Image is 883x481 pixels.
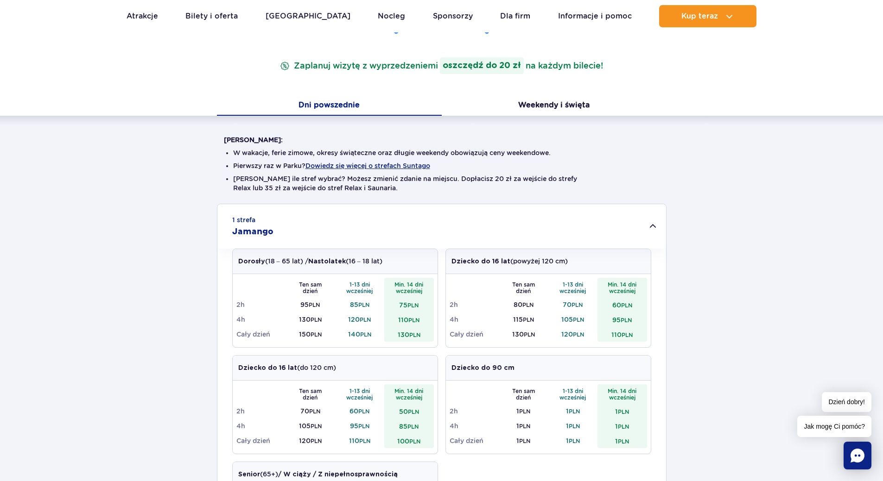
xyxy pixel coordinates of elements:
a: Atrakcje [127,5,158,27]
small: PLN [572,301,583,308]
td: 110 [335,433,385,448]
li: Pierwszy raz w Parku? [233,161,650,170]
small: PLN [408,317,419,324]
strong: [PERSON_NAME]: [224,136,283,144]
th: 1-13 dni wcześniej [335,278,385,297]
small: PLN [621,302,632,309]
td: 4h [450,419,499,433]
strong: / W ciąży / Z niepełnosprawnością [278,471,398,478]
small: PLN [524,331,535,338]
small: PLN [360,331,371,338]
td: 115 [499,312,548,327]
span: Dzień dobry! [822,392,871,412]
td: 1 [548,433,598,448]
li: W wakacje, ferie zimowe, okresy świąteczne oraz długie weekendy obowiązują ceny weekendowe. [233,148,650,157]
td: 2h [450,404,499,419]
small: PLN [569,437,580,444]
td: Cały dzień [236,327,286,342]
small: PLN [573,316,584,323]
small: PLN [622,331,633,338]
small: PLN [618,423,629,430]
th: Min. 14 dni wcześniej [597,278,647,297]
th: Ten sam dzień [286,278,335,297]
span: Kup teraz [681,12,718,20]
a: Dla firm [500,5,530,27]
small: PLN [569,423,580,430]
th: Min. 14 dni wcześniej [597,384,647,404]
a: Nocleg [378,5,405,27]
td: 120 [335,312,385,327]
th: Ten sam dzień [499,278,548,297]
td: 1 [548,404,598,419]
td: 50 [384,404,434,419]
small: PLN [360,316,371,323]
small: PLN [621,317,632,324]
th: Ten sam dzień [286,384,335,404]
td: 105 [548,312,598,327]
a: Bilety i oferta [185,5,238,27]
td: 4h [236,312,286,327]
strong: Dorosły [238,258,265,265]
small: PLN [519,437,530,444]
td: 1 [499,404,548,419]
small: PLN [311,423,322,430]
td: 60 [597,297,647,312]
small: PLN [569,408,580,415]
p: (powyżej 120 cm) [451,256,568,266]
strong: Senior [238,471,260,478]
td: 2h [236,297,286,312]
small: PLN [519,423,530,430]
span: Jak mogę Ci pomóc? [797,416,871,437]
td: 1 [597,404,647,419]
small: PLN [311,331,322,338]
td: 2h [236,404,286,419]
small: PLN [358,301,369,308]
td: 105 [286,419,335,433]
td: 130 [286,312,335,327]
td: 100 [384,433,434,448]
td: 70 [548,297,598,312]
button: Kup teraz [659,5,756,27]
small: PLN [359,437,370,444]
small: PLN [409,438,420,445]
small: PLN [573,331,584,338]
small: PLN [358,423,369,430]
strong: Nastolatek [308,258,346,265]
td: 85 [384,419,434,433]
small: PLN [358,408,369,415]
strong: Dziecko do 90 cm [451,365,515,371]
td: 4h [450,312,499,327]
strong: Dziecko do 16 lat [238,365,297,371]
small: PLN [407,423,419,430]
td: 4h [236,419,286,433]
th: 1-13 dni wcześniej [335,384,385,404]
div: Chat [844,442,871,469]
th: Min. 14 dni wcześniej [384,384,434,404]
td: 1 [548,419,598,433]
th: 1-13 dni wcześniej [548,278,598,297]
small: PLN [309,301,320,308]
td: 60 [335,404,385,419]
td: 140 [335,327,385,342]
small: PLN [618,408,629,415]
td: 1 [499,433,548,448]
a: [GEOGRAPHIC_DATA] [266,5,350,27]
td: 110 [384,312,434,327]
small: PLN [409,331,420,338]
td: 2h [450,297,499,312]
td: Cały dzień [450,433,499,448]
td: 95 [597,312,647,327]
th: Ten sam dzień [499,384,548,404]
small: PLN [408,408,419,415]
td: 120 [286,433,335,448]
td: Cały dzień [450,327,499,342]
td: 150 [286,327,335,342]
small: 1 strefa [232,215,255,225]
p: Zaplanuj wizytę z wyprzedzeniem na każdym bilecie! [278,57,605,74]
li: [PERSON_NAME] ile stref wybrać? Możesz zmienić zdanie na miejscu. Dopłacisz 20 zł za wejście do s... [233,174,650,193]
small: PLN [407,302,419,309]
th: Min. 14 dni wcześniej [384,278,434,297]
td: 70 [286,404,335,419]
small: PLN [519,408,530,415]
a: Sponsorzy [433,5,473,27]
